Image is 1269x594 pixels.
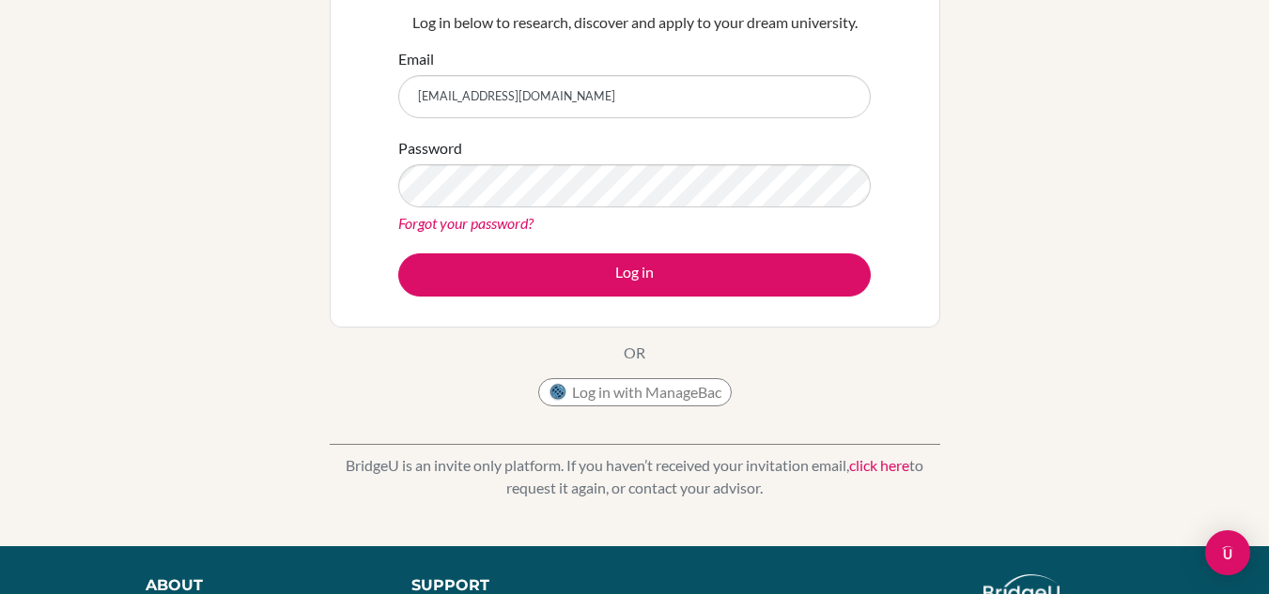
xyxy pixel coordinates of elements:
label: Email [398,48,434,70]
p: OR [624,342,645,364]
button: Log in with ManageBac [538,378,732,406]
p: Log in below to research, discover and apply to your dream university. [398,11,871,34]
button: Log in [398,253,871,297]
a: click here [849,456,909,474]
p: BridgeU is an invite only platform. If you haven’t received your invitation email, to request it ... [330,454,940,499]
label: Password [398,137,462,160]
a: Forgot your password? [398,214,534,232]
div: Open Intercom Messenger [1205,530,1250,575]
